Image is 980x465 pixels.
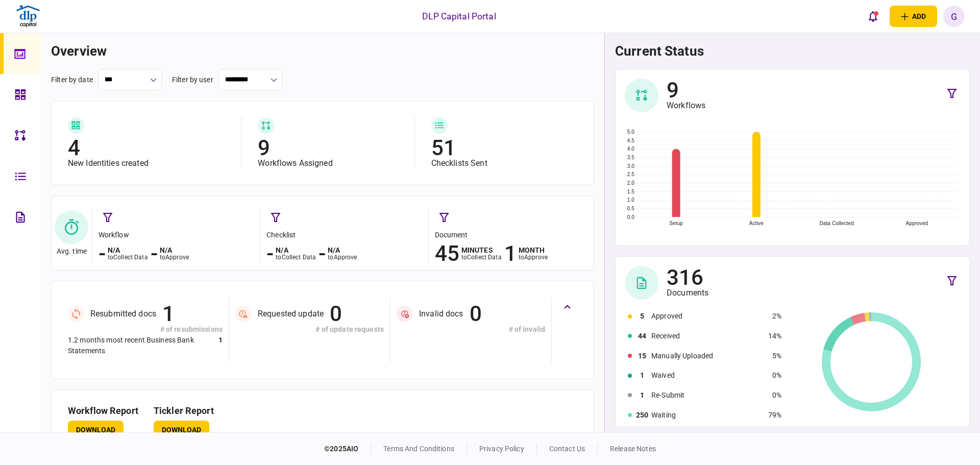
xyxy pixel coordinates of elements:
[276,254,316,261] div: to
[905,221,928,226] text: Approved
[479,445,524,453] a: privacy policy
[634,410,650,421] div: 250
[68,324,223,335] div: # of resubmissions
[667,80,705,101] div: 9
[651,390,764,401] div: Re-Submit
[627,138,635,143] text: 4.5
[68,158,231,168] div: New Identities created
[266,243,274,264] div: -
[165,254,189,261] span: approve
[768,351,781,361] div: 5%
[549,445,585,453] a: contact us
[397,324,545,335] div: # of invalid
[68,138,231,158] div: 4
[419,309,463,319] div: Invalid docs
[108,254,148,261] div: to
[627,197,635,203] text: 1.0
[461,247,502,254] div: minutes
[819,221,853,226] text: Data Collected
[651,370,764,381] div: Waived
[627,214,635,220] text: 0.0
[634,331,650,341] div: 44
[627,172,635,177] text: 2.5
[68,406,138,415] h3: workflow report
[99,230,255,240] div: workflow
[669,221,683,226] text: Setup
[768,410,781,421] div: 79%
[235,324,384,335] div: # of update requests
[461,254,502,261] div: to
[667,288,708,298] div: Documents
[258,158,404,168] div: Workflows Assigned
[467,254,502,261] span: collect data
[51,75,93,85] div: filter by date
[68,335,218,356] div: 1 . 2 months most recent Business Bank Statements
[768,390,781,401] div: 0%
[768,370,781,381] div: 0%
[634,351,650,361] div: 15
[154,421,209,439] button: Download
[383,445,454,453] a: terms and conditions
[749,221,764,226] text: Active
[160,247,189,254] div: n/a
[422,10,496,23] div: DLP Capital Portal
[470,304,482,324] div: 0
[943,6,965,27] button: G
[160,254,189,261] div: to
[276,247,316,254] div: n/a
[862,6,884,27] button: open notifications list
[627,206,635,211] text: 0.5
[90,309,156,319] div: Resubmitted docs
[51,43,594,59] h1: overview
[890,6,937,27] button: open adding identity options
[328,247,357,254] div: n/a
[328,254,357,261] div: to
[99,243,106,264] div: -
[431,158,577,168] div: Checklists Sent
[334,254,357,261] span: approve
[768,311,781,322] div: 2%
[627,180,635,186] text: 2.0
[151,243,158,264] div: -
[651,331,764,341] div: Received
[57,247,87,256] div: Avg. time
[627,163,635,169] text: 3.0
[218,335,223,356] div: 1
[172,75,213,85] div: filter by user
[651,351,764,361] div: Manually Uploaded
[435,230,591,240] div: document
[266,230,423,240] div: checklist
[627,129,635,135] text: 5.0
[627,155,635,160] text: 3.5
[634,370,650,381] div: 1
[667,267,708,288] div: 316
[282,254,316,261] span: collect data
[634,390,650,401] div: 1
[651,410,764,421] div: Waiting
[519,254,548,261] div: to
[627,189,635,194] text: 1.5
[258,138,404,158] div: 9
[435,243,459,264] div: 45
[108,247,148,254] div: n/a
[68,421,124,439] button: Download
[318,243,326,264] div: -
[113,254,148,261] span: collect data
[431,138,577,158] div: 51
[634,311,650,322] div: 5
[651,311,764,322] div: Approved
[627,146,635,152] text: 4.0
[162,304,175,324] div: 1
[324,444,371,454] div: © 2025 AIO
[15,4,41,29] img: client company logo
[258,309,324,319] div: Requested update
[610,445,656,453] a: release notes
[615,43,970,59] h1: current status
[519,247,548,254] div: month
[524,254,548,261] span: approve
[330,304,342,324] div: 0
[154,406,214,415] h3: Tickler Report
[667,101,705,111] div: Workflows
[768,331,781,341] div: 14%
